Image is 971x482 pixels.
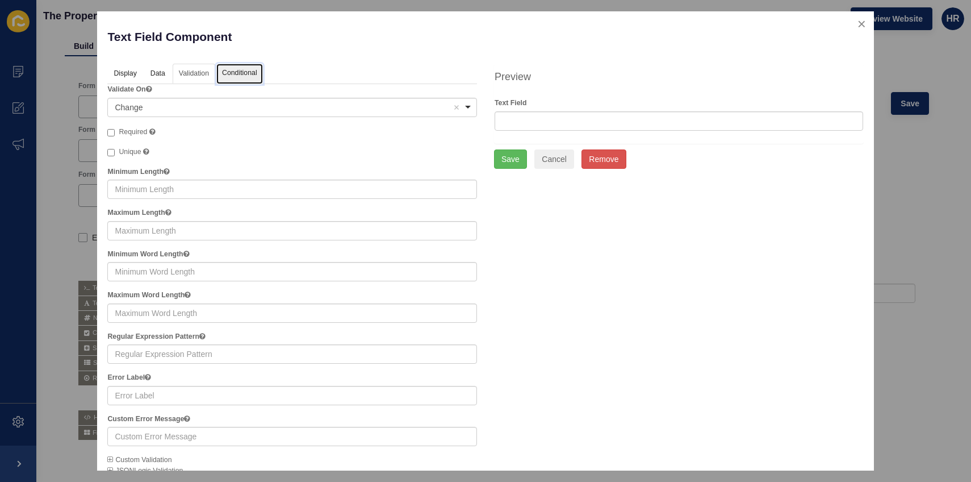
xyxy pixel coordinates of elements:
[107,304,477,323] input: Maximum Word Length
[107,64,143,84] a: Display
[107,290,191,300] label: Maximum Word Length
[534,149,574,169] button: Cancel
[107,427,477,446] input: Custom Error Message
[115,103,143,112] span: Change
[107,22,477,52] p: Text Field Component
[107,386,477,405] input: Error Label
[107,344,477,364] input: Regular Expression Pattern
[107,467,183,475] span: JSONLogic Validation
[107,84,152,94] label: Validate On
[107,262,477,281] input: Minimum Word Length
[107,207,171,218] label: Maximum Length
[107,372,151,383] label: Error Label
[495,70,863,84] h4: Preview
[850,12,873,36] button: close
[494,149,527,169] button: Save
[107,129,115,136] input: Required
[216,64,263,85] a: Conditional
[119,128,147,136] span: Required
[107,149,115,156] input: Unique
[107,456,171,464] span: Custom Validation
[107,167,170,177] label: Minimum Length
[107,249,189,259] label: Minimum Word Length
[107,331,205,342] label: Regular Expression Pattern
[107,414,190,424] label: Custom Error Message
[119,148,141,156] span: Unique
[144,64,171,84] a: Data
[173,64,215,84] a: Validation
[495,98,527,108] label: Text Field
[581,149,626,169] button: Remove
[107,221,477,240] input: Maximum Length
[451,102,462,113] button: Remove item: 'change'
[107,180,477,199] input: Minimum Length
